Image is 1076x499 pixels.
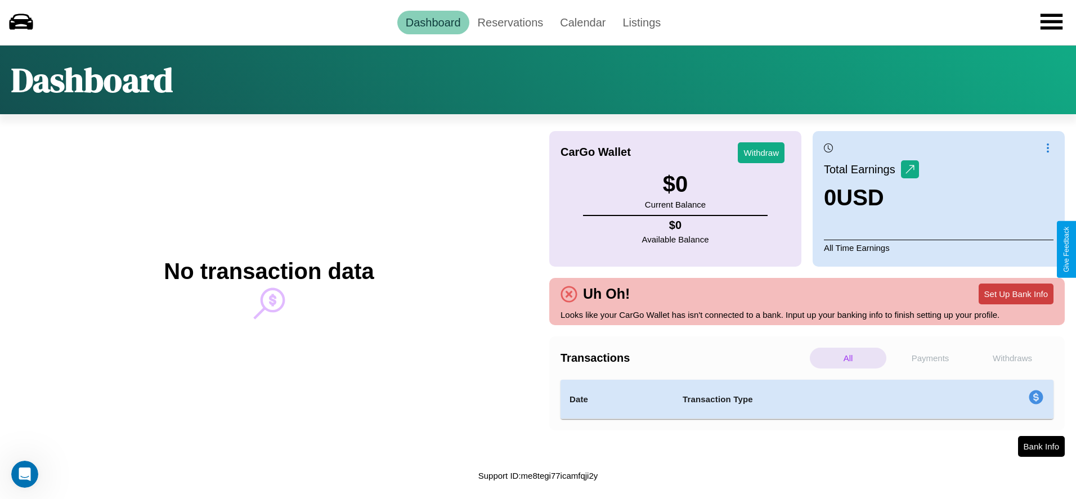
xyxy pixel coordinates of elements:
[164,259,374,284] h2: No transaction data
[979,284,1053,304] button: Set Up Bank Info
[974,348,1051,368] p: Withdraws
[478,468,598,483] p: Support ID: me8tegi77icamfqji2y
[561,380,1053,419] table: simple table
[738,142,784,163] button: Withdraw
[570,393,665,406] h4: Date
[11,461,38,488] iframe: Intercom live chat
[1018,436,1065,457] button: Bank Info
[577,286,635,302] h4: Uh Oh!
[561,352,807,365] h4: Transactions
[645,197,706,212] p: Current Balance
[561,307,1053,322] p: Looks like your CarGo Wallet has isn't connected to a bank. Input up your banking info to finish ...
[645,172,706,197] h3: $ 0
[11,57,173,103] h1: Dashboard
[552,11,614,34] a: Calendar
[824,185,919,210] h3: 0 USD
[892,348,969,368] p: Payments
[469,11,552,34] a: Reservations
[642,219,709,232] h4: $ 0
[561,146,631,159] h4: CarGo Wallet
[1062,227,1070,272] div: Give Feedback
[810,348,886,368] p: All
[683,393,937,406] h4: Transaction Type
[614,11,669,34] a: Listings
[642,232,709,247] p: Available Balance
[397,11,469,34] a: Dashboard
[824,240,1053,255] p: All Time Earnings
[824,159,901,179] p: Total Earnings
